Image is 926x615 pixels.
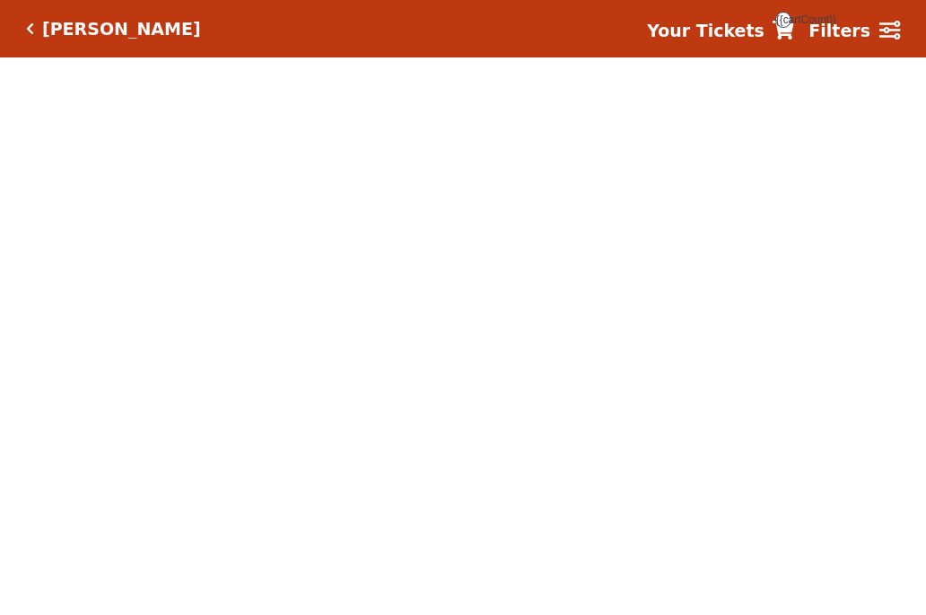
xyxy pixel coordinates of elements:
a: Your Tickets {{cartCount}} [647,18,794,44]
span: {{cartCount}} [775,12,791,28]
a: Filters [808,18,900,44]
h5: [PERSON_NAME] [42,19,201,40]
strong: Your Tickets [647,21,764,40]
strong: Filters [808,21,870,40]
a: Click here to go back to filters [26,22,34,35]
